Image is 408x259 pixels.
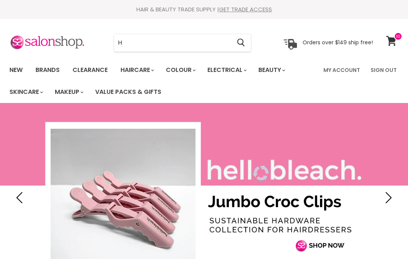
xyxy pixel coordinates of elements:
button: Previous [13,190,28,205]
a: Makeup [49,84,88,100]
a: New [4,62,28,78]
input: Search [114,34,231,51]
a: Electrical [202,62,251,78]
a: Clearance [67,62,113,78]
a: Colour [160,62,200,78]
p: Orders over $149 ship free! [303,39,373,46]
a: Haircare [115,62,159,78]
button: Next [380,190,395,205]
button: Search [231,34,251,51]
a: Skincare [4,84,48,100]
a: Brands [30,62,65,78]
iframe: Gorgias live chat messenger [370,223,400,251]
a: GET TRADE ACCESS [219,5,272,13]
a: My Account [319,62,365,78]
a: Sign Out [366,62,401,78]
ul: Main menu [4,59,319,103]
a: Beauty [253,62,290,78]
a: Value Packs & Gifts [90,84,167,100]
form: Product [114,34,251,52]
